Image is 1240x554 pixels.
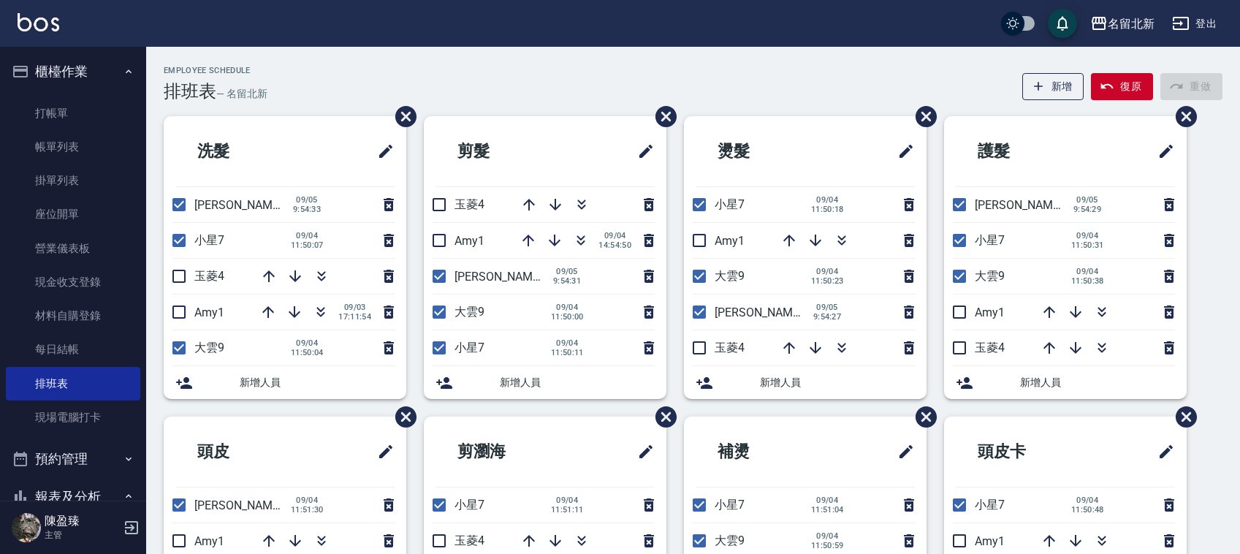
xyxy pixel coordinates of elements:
[45,528,119,542] p: 主管
[6,232,140,265] a: 營業儀表板
[551,276,583,286] span: 9:54:31
[194,233,224,247] span: 小星7
[905,395,939,439] span: 刪除班表
[454,305,484,319] span: 大雲9
[598,240,631,250] span: 14:54:50
[194,341,224,354] span: 大雲9
[975,534,1005,548] span: Amy1
[175,425,310,478] h2: 頭皮
[6,299,140,333] a: 材料自購登錄
[551,338,584,348] span: 09/04
[454,534,484,547] span: 玉菱4
[164,66,267,75] h2: Employee Schedule
[715,498,745,512] span: 小星7
[368,134,395,169] span: 修改班表的標題
[291,505,324,515] span: 11:51:30
[454,498,484,512] span: 小星7
[811,496,844,505] span: 09/04
[6,478,140,516] button: 報表及分析
[628,434,655,469] span: 修改班表的標題
[6,440,140,478] button: 預約管理
[975,233,1005,247] span: 小星7
[164,81,216,102] h3: 排班表
[1165,95,1199,138] span: 刪除班表
[6,130,140,164] a: 帳單列表
[216,86,267,102] h6: — 名留北新
[956,425,1098,478] h2: 頭皮卡
[975,341,1005,354] span: 玉菱4
[975,198,1069,212] span: [PERSON_NAME]2
[291,240,324,250] span: 11:50:07
[1149,134,1175,169] span: 修改班表的標題
[956,125,1090,178] h2: 護髮
[975,269,1005,283] span: 大雲9
[291,348,324,357] span: 11:50:04
[18,13,59,31] img: Logo
[715,534,745,547] span: 大雲9
[435,125,570,178] h2: 剪髮
[454,234,484,248] span: Amy1
[1149,434,1175,469] span: 修改班表的標題
[194,269,224,283] span: 玉菱4
[715,341,745,354] span: 玉菱4
[424,366,666,399] div: 新增人員
[1166,10,1222,37] button: 登出
[1022,73,1084,100] button: 新增
[1071,231,1104,240] span: 09/04
[811,505,844,515] span: 11:51:04
[944,366,1187,399] div: 新增人員
[6,265,140,299] a: 現金收支登錄
[905,95,939,138] span: 刪除班表
[715,234,745,248] span: Amy1
[696,425,830,478] h2: 補燙
[454,270,549,284] span: [PERSON_NAME]2
[889,434,915,469] span: 修改班表的標題
[551,505,584,515] span: 11:51:11
[811,195,844,205] span: 09/04
[1165,395,1199,439] span: 刪除班表
[6,333,140,366] a: 每日結帳
[1071,267,1104,276] span: 09/04
[12,513,41,542] img: Person
[644,95,679,138] span: 刪除班表
[1084,9,1160,39] button: 名留北新
[1071,195,1103,205] span: 09/05
[291,496,324,505] span: 09/04
[811,205,844,214] span: 11:50:18
[368,434,395,469] span: 修改班表的標題
[194,534,224,548] span: Amy1
[1020,375,1175,390] span: 新增人員
[240,375,395,390] span: 新增人員
[975,498,1005,512] span: 小星7
[338,303,371,312] span: 09/03
[175,125,310,178] h2: 洗髮
[1071,505,1104,515] span: 11:50:48
[164,366,406,399] div: 新增人員
[1071,496,1104,505] span: 09/04
[194,306,224,319] span: Amy1
[291,338,324,348] span: 09/04
[811,276,844,286] span: 11:50:23
[6,53,140,91] button: 櫃檯作業
[628,134,655,169] span: 修改班表的標題
[435,425,578,478] h2: 剪瀏海
[1091,73,1153,100] button: 復原
[811,312,843,322] span: 9:54:27
[811,531,844,541] span: 09/04
[291,195,323,205] span: 09/05
[1071,205,1103,214] span: 9:54:29
[644,395,679,439] span: 刪除班表
[811,267,844,276] span: 09/04
[1048,9,1077,38] button: save
[715,306,809,319] span: [PERSON_NAME]2
[1108,15,1155,33] div: 名留北新
[684,366,927,399] div: 新增人員
[6,367,140,401] a: 排班表
[760,375,915,390] span: 新增人員
[6,401,140,434] a: 現場電腦打卡
[338,312,371,322] span: 17:11:54
[384,395,419,439] span: 刪除班表
[194,198,289,212] span: [PERSON_NAME]2
[6,164,140,197] a: 掛單列表
[6,197,140,231] a: 座位開單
